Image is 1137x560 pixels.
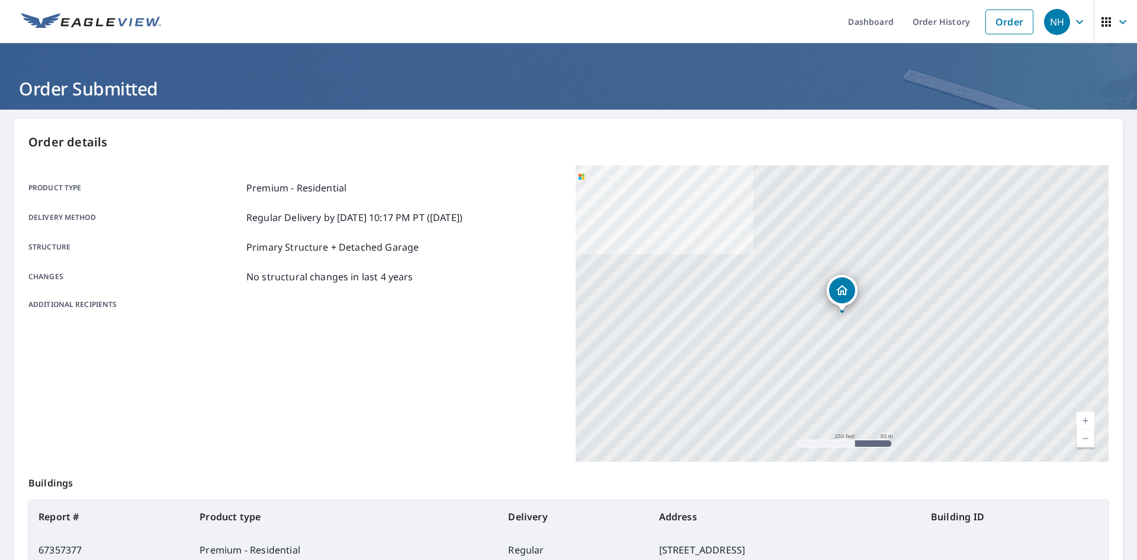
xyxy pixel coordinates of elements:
th: Building ID [921,500,1108,533]
p: Product type [28,181,242,195]
p: No structural changes in last 4 years [246,270,413,284]
p: Changes [28,270,242,284]
th: Delivery [499,500,649,533]
a: Current Level 17, Zoom In [1077,412,1094,430]
th: Report # [29,500,190,533]
p: Primary Structure + Detached Garage [246,240,419,254]
p: Premium - Residential [246,181,346,195]
p: Delivery method [28,210,242,225]
img: EV Logo [21,13,161,31]
p: Buildings [28,462,1109,500]
p: Order details [28,133,1109,151]
div: Dropped pin, building 1, Residential property, 12747 10th Ave NW Seattle, WA 98177 [827,275,857,312]
p: Structure [28,240,242,254]
a: Order [985,9,1033,34]
th: Address [650,500,921,533]
h1: Order Submitted [14,76,1123,101]
p: Regular Delivery by [DATE] 10:17 PM PT ([DATE]) [246,210,462,225]
a: Current Level 17, Zoom Out [1077,430,1094,447]
p: Additional recipients [28,299,242,310]
div: NH [1044,9,1070,35]
th: Product type [190,500,499,533]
